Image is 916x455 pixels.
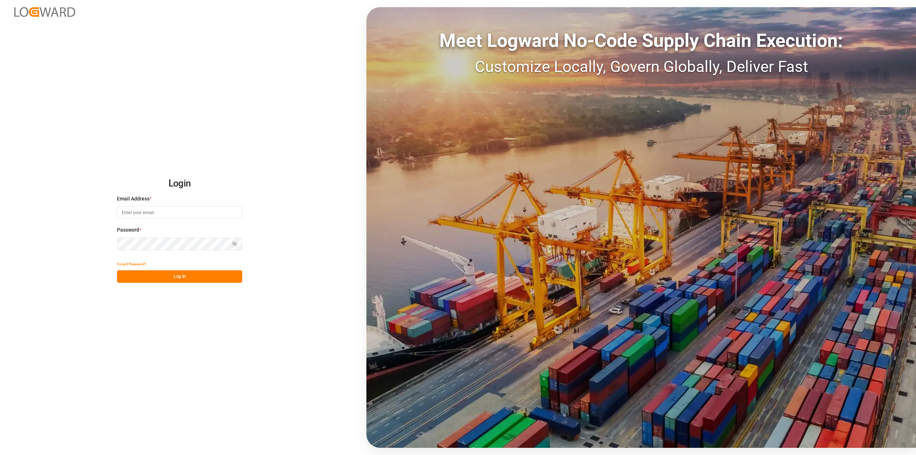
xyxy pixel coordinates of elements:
img: Logward_new_orange.png [14,7,75,17]
div: Meet Logward No-Code Supply Chain Execution: [366,27,916,55]
button: Log In [117,270,242,283]
h2: Login [117,172,242,195]
span: Email Address [117,195,150,203]
span: Password [117,226,139,234]
input: Enter your email [117,206,242,219]
div: Customize Locally, Govern Globally, Deliver Fast [366,55,916,78]
button: Forgot Password? [117,258,146,270]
